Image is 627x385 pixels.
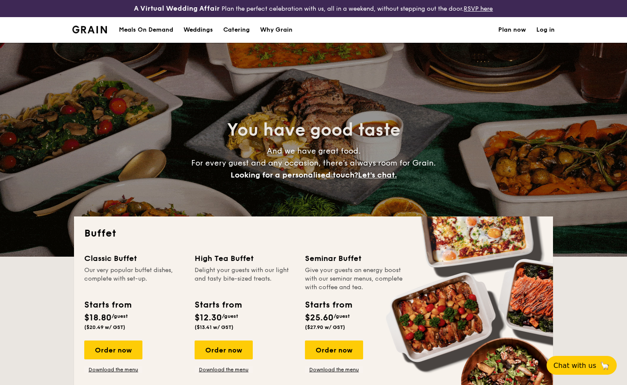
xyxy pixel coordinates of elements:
[119,17,173,43] div: Meals On Demand
[84,299,131,311] div: Starts from
[334,313,350,319] span: /guest
[178,17,218,43] a: Weddings
[195,313,222,323] span: $12.30
[72,26,107,33] img: Grain
[553,361,596,370] span: Chat with us
[305,266,405,292] div: Give your guests an energy boost with our seminar menus, complete with coffee and tea.
[84,324,125,330] span: ($20.49 w/ GST)
[358,170,397,180] span: Let's chat.
[84,313,112,323] span: $18.80
[305,366,363,373] a: Download the menu
[218,17,255,43] a: Catering
[223,17,250,43] h1: Catering
[222,313,238,319] span: /guest
[84,366,142,373] a: Download the menu
[114,17,178,43] a: Meals On Demand
[112,313,128,319] span: /guest
[498,17,526,43] a: Plan now
[547,356,617,375] button: Chat with us🦙
[600,361,610,370] span: 🦙
[84,227,543,240] h2: Buffet
[305,341,363,359] div: Order now
[195,324,234,330] span: ($13.41 w/ GST)
[536,17,555,43] a: Log in
[134,3,220,14] h4: A Virtual Wedding Affair
[231,170,358,180] span: Looking for a personalised touch?
[183,17,213,43] div: Weddings
[191,146,436,180] span: And we have great food. For every guest and any occasion, there’s always room for Grain.
[195,341,253,359] div: Order now
[464,5,493,12] a: RSVP here
[84,341,142,359] div: Order now
[227,120,400,140] span: You have good taste
[305,313,334,323] span: $25.60
[255,17,298,43] a: Why Grain
[195,366,253,373] a: Download the menu
[104,3,522,14] div: Plan the perfect celebration with us, all in a weekend, without stepping out the door.
[195,299,241,311] div: Starts from
[305,324,345,330] span: ($27.90 w/ GST)
[84,252,184,264] div: Classic Buffet
[195,252,295,264] div: High Tea Buffet
[72,26,107,33] a: Logotype
[260,17,293,43] div: Why Grain
[195,266,295,292] div: Delight your guests with our light and tasty bite-sized treats.
[305,252,405,264] div: Seminar Buffet
[305,299,352,311] div: Starts from
[84,266,184,292] div: Our very popular buffet dishes, complete with set-up.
